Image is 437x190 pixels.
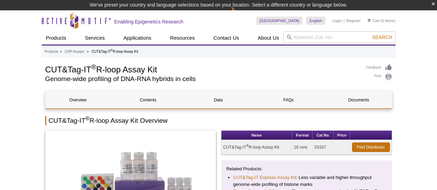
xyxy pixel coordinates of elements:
a: Cart [368,18,380,23]
input: Keyword, Cat. No. [283,31,396,43]
a: Login [332,18,342,23]
sup: ® [85,116,89,121]
a: Products [42,31,70,44]
li: (0 items) [368,17,396,25]
a: About Us [254,31,283,44]
th: Cat No. [313,131,334,140]
h1: CUT&Tag-IT R-loop Assay Kit [45,64,359,74]
h2: Enabling Epigenetics Research [114,19,183,25]
sup: ® [111,49,113,52]
sup: ® [246,144,249,148]
h2: CUT&Tag-IT R-loop Assay Kit Overview [45,116,392,125]
a: CUT&Tag-IT Express Assay Kit [233,174,296,181]
img: Your Cart [368,19,371,22]
li: : Less variable and higher-throughput genome-wide profiling of histone marks [233,174,380,188]
a: Overview [46,92,111,108]
th: Price [334,131,350,140]
td: CUT&Tag-IT R-loop Assay Kit [221,140,292,155]
a: Find Distributor [352,142,390,152]
a: Services [81,31,109,44]
li: CUT&Tag-IT R-loop Assay Kit [92,50,138,53]
th: Name [221,131,292,140]
li: | [344,17,345,25]
th: Format [292,131,313,140]
a: Resources [166,31,199,44]
a: Print [366,73,392,81]
a: Register [346,18,361,23]
a: Applications [119,31,155,44]
td: 16 rxns [292,140,313,155]
sup: ® [91,63,96,71]
a: Data [186,92,251,108]
span: Search [372,34,392,40]
a: ChIP Assays [65,49,84,55]
a: Contents [116,92,181,108]
a: Contact Us [209,31,243,44]
a: English [306,17,325,25]
button: Search [370,34,394,40]
a: Feedback [366,64,392,71]
img: Change Here [231,5,249,21]
p: Related Products: [226,166,387,172]
a: [GEOGRAPHIC_DATA] [256,17,303,25]
a: Documents [326,92,391,108]
li: » [60,50,62,53]
td: 53167 [313,140,334,155]
a: Products [45,49,58,55]
h2: Genome-wide profiling of DNA-RNA hybrids in cells [45,76,359,82]
a: FAQs [256,92,321,108]
li: » [87,50,89,53]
